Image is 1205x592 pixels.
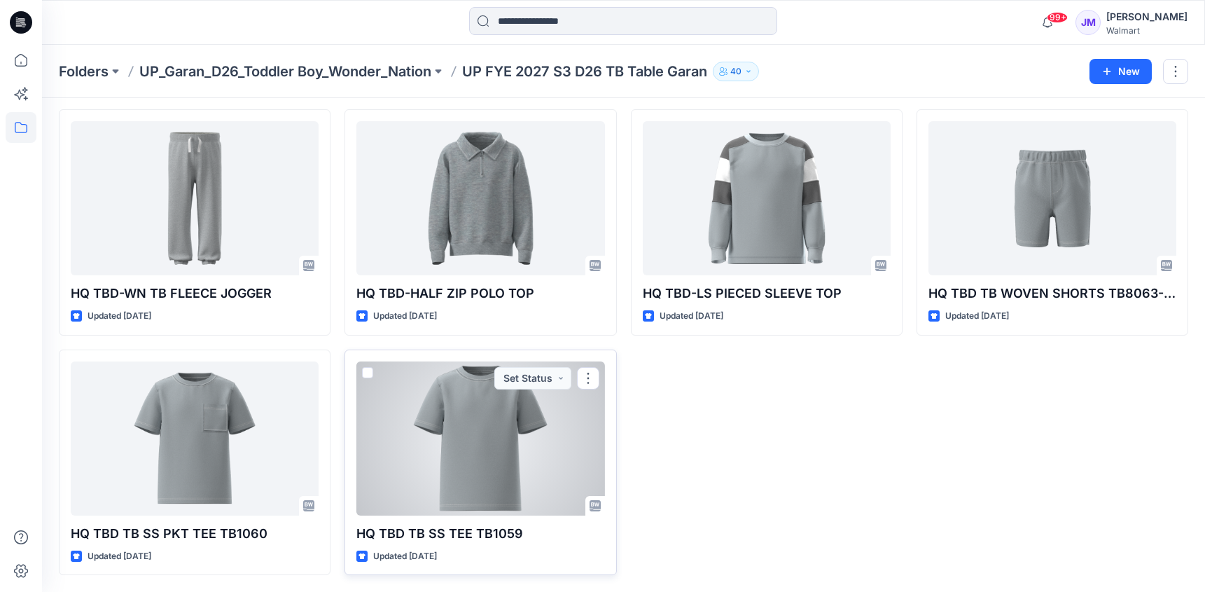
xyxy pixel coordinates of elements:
p: HQ TBD-WN TB FLEECE JOGGER [71,284,319,303]
a: HQ TBD-LS PIECED SLEEVE TOP [643,121,891,275]
a: Folders [59,62,109,81]
p: Updated [DATE] [373,309,437,324]
a: HQ TBD-HALF ZIP POLO TOP [356,121,604,275]
div: JM [1075,10,1101,35]
p: HQ TBD TB SS TEE TB1059 [356,524,604,544]
p: Updated [DATE] [945,309,1009,324]
p: HQ TBD-HALF ZIP POLO TOP [356,284,604,303]
p: Updated [DATE] [373,549,437,564]
p: 40 [730,64,741,79]
p: HQ TBD-LS PIECED SLEEVE TOP [643,284,891,303]
a: HQ TBD TB WOVEN SHORTS TB8063-R2 [928,121,1176,275]
a: UP_Garan_D26_Toddler Boy_Wonder_Nation [139,62,431,81]
p: Updated [DATE] [88,549,151,564]
p: UP FYE 2027 S3 D26 TB Table Garan [462,62,707,81]
a: HQ TBD TB SS PKT TEE TB1060 [71,362,319,516]
p: Updated [DATE] [88,309,151,324]
a: HQ TBD-WN TB FLEECE JOGGER [71,121,319,275]
div: Walmart [1106,25,1187,36]
span: 99+ [1047,12,1068,23]
a: HQ TBD TB SS TEE TB1059 [356,362,604,516]
p: HQ TBD TB SS PKT TEE TB1060 [71,524,319,544]
p: HQ TBD TB WOVEN SHORTS TB8063-R2 [928,284,1176,303]
div: [PERSON_NAME] [1106,8,1187,25]
button: 40 [713,62,759,81]
p: Updated [DATE] [660,309,723,324]
button: New [1089,59,1152,84]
